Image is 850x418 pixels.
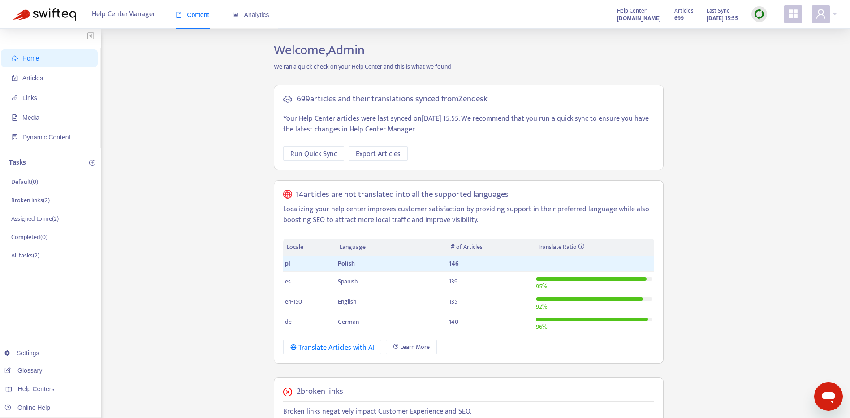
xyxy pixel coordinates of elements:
span: file-image [12,114,18,121]
button: Run Quick Sync [283,146,344,161]
p: Broken links ( 2 ) [11,196,50,205]
span: book [176,12,182,18]
span: de [285,317,292,327]
img: sync.dc5367851b00ba804db3.png [754,9,765,20]
span: plus-circle [89,160,95,166]
span: appstore [788,9,798,19]
span: account-book [12,75,18,81]
span: 139 [449,276,457,287]
span: Articles [674,6,693,16]
p: Default ( 0 ) [11,177,38,187]
span: user [815,9,826,19]
span: Media [22,114,39,121]
button: Translate Articles with AI [283,340,381,354]
span: 96 % [536,322,547,332]
span: Help Center [617,6,647,16]
th: Locale [283,239,336,256]
a: Settings [4,349,39,357]
a: Glossary [4,367,42,374]
th: Language [336,239,447,256]
span: Export Articles [356,148,401,160]
span: 135 [449,296,457,307]
div: Translate Ratio [538,242,651,252]
span: Last Sync [707,6,729,16]
span: Run Quick Sync [290,148,337,160]
span: Help Center Manager [92,6,155,23]
div: Translate Articles with AI [290,342,374,353]
span: container [12,134,18,140]
span: cloud-sync [283,95,292,104]
h5: 2 broken links [297,387,343,397]
a: Online Help [4,404,50,411]
strong: [DATE] 15:55 [707,13,738,23]
span: Polish [338,258,355,269]
p: We ran a quick check on your Help Center and this is what we found [267,62,670,71]
span: Links [22,94,37,101]
span: Spanish [338,276,358,287]
span: Dynamic Content [22,134,70,141]
strong: 699 [674,13,684,23]
h5: 699 articles and their translations synced from Zendesk [297,94,488,104]
span: German [338,317,359,327]
span: es [285,276,291,287]
span: home [12,55,18,61]
iframe: Przycisk uruchamiania okna komunikatora, konwersacja w toku [814,382,843,411]
p: Your Help Center articles were last synced on [DATE] 15:55 . We recommend that you run a quick sy... [283,113,654,135]
p: Localizing your help center improves customer satisfaction by providing support in their preferre... [283,204,654,226]
span: English [338,296,357,307]
h5: 14 articles are not translated into all the supported languages [296,190,509,200]
span: pl [285,258,290,269]
a: [DOMAIN_NAME] [617,13,661,23]
span: 146 [449,258,459,269]
th: # of Articles [447,239,534,256]
span: Analytics [233,11,269,18]
span: Help Centers [18,385,55,392]
p: Tasks [9,157,26,168]
span: Welcome, Admin [274,39,365,61]
span: area-chart [233,12,239,18]
span: 95 % [536,281,547,292]
span: Home [22,55,39,62]
p: All tasks ( 2 ) [11,251,39,260]
span: 140 [449,317,458,327]
p: Completed ( 0 ) [11,232,47,242]
span: Articles [22,74,43,82]
img: Swifteq [13,8,76,21]
button: Export Articles [349,146,408,161]
span: Learn More [400,342,430,352]
span: en-150 [285,296,302,307]
span: 92 % [536,301,547,312]
span: global [283,190,292,200]
a: Learn More [386,340,437,354]
span: close-circle [283,388,292,396]
span: Content [176,11,209,18]
span: link [12,95,18,101]
p: Assigned to me ( 2 ) [11,214,59,223]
